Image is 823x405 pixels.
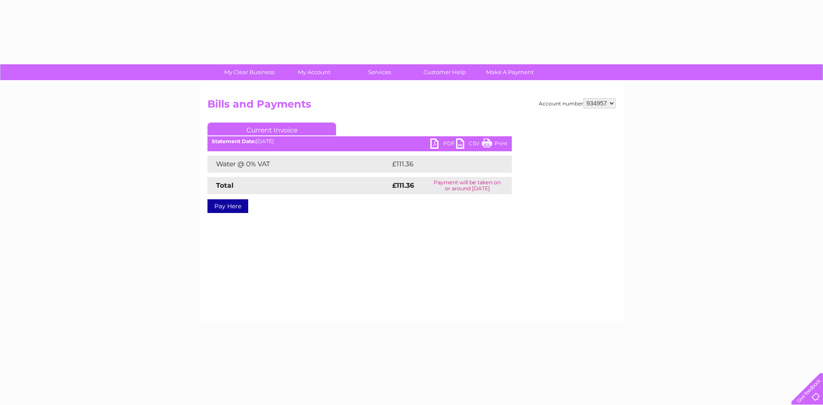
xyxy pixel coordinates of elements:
[212,138,256,144] b: Statement Date:
[207,98,616,114] h2: Bills and Payments
[207,199,248,213] a: Pay Here
[207,156,390,173] td: Water @ 0% VAT
[390,156,494,173] td: £111.36
[344,64,415,80] a: Services
[539,98,616,108] div: Account number
[279,64,350,80] a: My Account
[456,138,482,151] a: CSV
[430,138,456,151] a: PDF
[423,177,512,194] td: Payment will be taken on or around [DATE]
[392,181,414,189] strong: £111.36
[214,64,285,80] a: My Clear Business
[207,123,336,135] a: Current Invoice
[409,64,480,80] a: Customer Help
[482,138,508,151] a: Print
[216,181,234,189] strong: Total
[207,138,512,144] div: [DATE]
[475,64,545,80] a: Make A Payment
